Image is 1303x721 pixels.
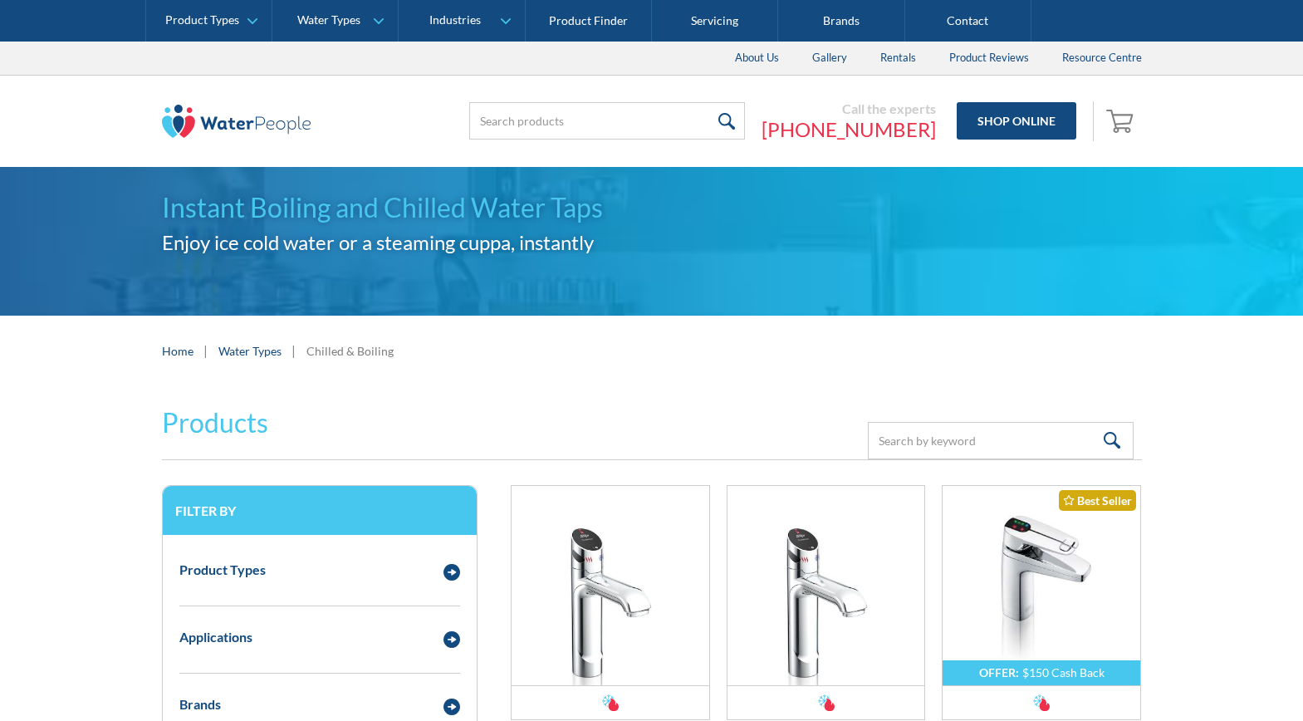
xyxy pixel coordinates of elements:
div: Product Types [179,560,266,580]
h1: Instant Boiling and Chilled Water Taps [162,188,1142,228]
div: OFFER: [979,665,1019,679]
img: Zip HydroTap G5 BC20 Touch-Free Wave Boiling and Chilled [512,486,709,685]
a: Open cart [1102,101,1142,141]
a: [PHONE_NUMBER] [762,117,936,142]
img: Billi Home Boiling & Chilled (Residential) [943,486,1140,685]
div: Industries [429,13,481,27]
h2: Products [162,403,268,443]
img: shopping cart [1106,107,1138,134]
a: Water Types [218,342,282,360]
div: Product Types [165,13,239,27]
div: Call the experts [762,101,936,117]
a: Product Reviews [933,42,1046,75]
div: Applications [179,627,252,647]
a: Rentals [864,42,933,75]
a: Gallery [796,42,864,75]
div: Chilled & Boiling [306,342,394,360]
img: Zip HydroTap G5 BC60 Touch-Free Wave Boiling and Chilled [727,486,925,685]
input: Search products [469,102,745,140]
div: | [202,341,210,360]
input: Search by keyword [868,422,1134,459]
a: Shop Online [957,102,1076,140]
div: Water Types [297,13,360,27]
div: | [290,341,298,360]
img: The Water People [162,105,311,138]
h2: Enjoy ice cold water or a steaming cuppa, instantly [162,228,1142,257]
a: About Us [718,42,796,75]
div: Brands [179,694,221,714]
a: Resource Centre [1046,42,1158,75]
div: $150 Cash Back [1022,665,1105,679]
div: Best Seller [1059,490,1136,511]
a: Home [162,342,193,360]
h3: Filter by [175,503,464,518]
